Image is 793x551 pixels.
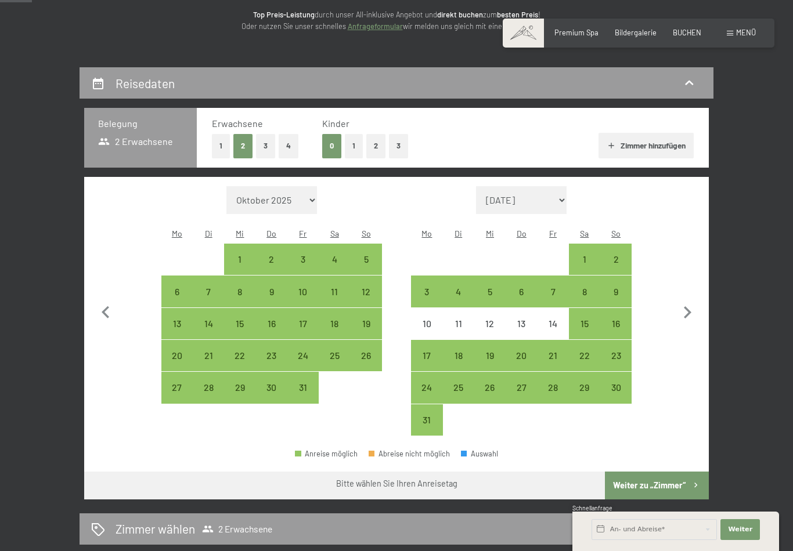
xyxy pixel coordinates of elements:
div: Mon Aug 17 2026 [411,340,442,371]
div: Wed Jul 22 2026 [224,340,255,371]
div: Anreise möglich [350,275,381,307]
div: Anreise möglich [161,372,193,403]
div: 10 [412,319,441,348]
div: Thu Jul 30 2026 [256,372,287,403]
div: 2 [601,255,630,284]
div: Anreise möglich [411,404,442,436]
div: Anreise möglich [443,372,474,403]
div: Anreise möglich [600,372,632,403]
button: Zimmer hinzufügen [599,133,693,158]
div: Anreise möglich [474,340,506,371]
div: Sun Aug 09 2026 [600,275,632,307]
div: Wed Aug 26 2026 [474,372,506,403]
button: Vorheriger Monat [93,186,118,436]
div: Sat Aug 22 2026 [569,340,600,371]
button: 1 [212,134,230,158]
div: Sun Aug 16 2026 [600,308,632,339]
div: Anreise möglich [474,275,506,307]
div: 26 [475,383,504,412]
abbr: Freitag [299,229,307,238]
div: Anreise möglich [193,275,224,307]
div: Thu Aug 13 2026 [506,308,537,339]
div: Anreise möglich [506,275,537,307]
div: Anreise möglich [600,275,632,307]
div: Tue Aug 18 2026 [443,340,474,371]
div: Mon Aug 10 2026 [411,308,442,339]
div: 23 [601,351,630,380]
div: Wed Aug 19 2026 [474,340,506,371]
div: Anreise möglich [600,340,632,371]
div: Anreise möglich [287,275,319,307]
div: 21 [538,351,567,380]
h3: Belegung [98,117,183,130]
span: Erwachsene [212,118,263,129]
div: 13 [163,319,192,348]
div: 15 [570,319,599,348]
div: 12 [475,319,504,348]
span: Premium Spa [554,28,599,37]
div: Thu Jul 09 2026 [256,275,287,307]
div: 1 [225,255,254,284]
div: 19 [351,319,380,348]
div: 3 [289,255,318,284]
div: 28 [538,383,567,412]
div: Mon Aug 03 2026 [411,275,442,307]
div: Mon Aug 24 2026 [411,372,442,403]
button: 1 [345,134,363,158]
div: Sat Aug 15 2026 [569,308,600,339]
div: 27 [163,383,192,412]
div: 7 [538,287,567,316]
span: Schnellanfrage [572,505,612,512]
div: Anreise möglich [224,340,255,371]
div: Sun Jul 26 2026 [350,340,381,371]
div: 20 [507,351,536,380]
div: 29 [570,383,599,412]
div: Anreise möglich [224,308,255,339]
button: 3 [389,134,408,158]
div: Anreise nicht möglich [506,308,537,339]
div: 17 [412,351,441,380]
div: Anreise möglich [287,340,319,371]
div: Anreise möglich [193,340,224,371]
div: 25 [444,383,473,412]
div: Anreise möglich [256,275,287,307]
div: 16 [257,319,286,348]
div: Wed Aug 12 2026 [474,308,506,339]
div: Anreise möglich [193,372,224,403]
div: Anreise möglich [350,340,381,371]
div: Sun Jul 19 2026 [350,308,381,339]
div: Anreise möglich [319,275,350,307]
div: 1 [570,255,599,284]
span: 2 Erwachsene [98,135,173,148]
span: Weiter [728,525,752,534]
div: Anreise möglich [256,340,287,371]
div: 26 [351,351,380,380]
div: 19 [475,351,504,380]
div: 24 [412,383,441,412]
div: Anreise möglich [569,340,600,371]
div: Anreise möglich [287,308,319,339]
div: Sat Aug 08 2026 [569,275,600,307]
div: 3 [412,287,441,316]
div: Thu Aug 06 2026 [506,275,537,307]
div: Wed Jul 01 2026 [224,244,255,275]
div: 11 [320,287,349,316]
div: Anreise möglich [506,340,537,371]
div: 30 [257,383,286,412]
div: Sat Aug 29 2026 [569,372,600,403]
div: Tue Jul 14 2026 [193,308,224,339]
div: Fri Aug 07 2026 [537,275,568,307]
div: Bitte wählen Sie Ihren Anreisetag [336,478,457,490]
div: 30 [601,383,630,412]
a: Bildergalerie [615,28,657,37]
button: 2 [366,134,385,158]
div: 6 [163,287,192,316]
div: 31 [289,383,318,412]
div: Anreise möglich [506,372,537,403]
div: Sun Aug 30 2026 [600,372,632,403]
abbr: Montag [172,229,182,238]
div: 4 [320,255,349,284]
div: Tue Aug 25 2026 [443,372,474,403]
div: Mon Jul 27 2026 [161,372,193,403]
